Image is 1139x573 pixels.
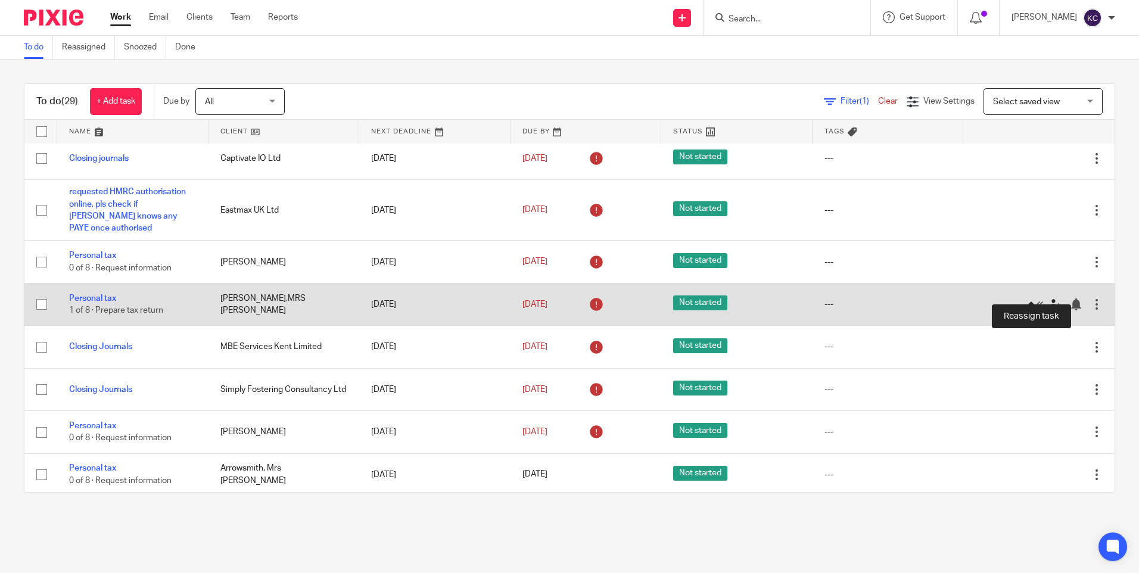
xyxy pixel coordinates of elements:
td: [DATE] [359,453,511,496]
span: Get Support [900,13,945,21]
td: [PERSON_NAME] [208,241,360,283]
a: Closing Journals [69,342,132,351]
span: 0 of 8 · Request information [69,477,172,485]
a: + Add task [90,88,142,115]
span: [DATE] [522,257,547,266]
td: MBE Services Kent Limited [208,326,360,368]
td: [DATE] [359,368,511,410]
div: --- [824,426,952,438]
span: [DATE] [522,300,547,309]
span: Not started [673,338,727,353]
span: [DATE] [522,206,547,214]
td: [PERSON_NAME] [208,411,360,453]
div: --- [824,469,952,481]
a: Snoozed [124,36,166,59]
span: Not started [673,466,727,481]
a: Reassigned [62,36,115,59]
span: (1) [860,97,869,105]
div: --- [824,298,952,310]
a: Reports [268,11,298,23]
td: [DATE] [359,411,511,453]
span: 0 of 8 · Request information [69,434,172,442]
p: [PERSON_NAME] [1012,11,1077,23]
span: Filter [841,97,878,105]
td: Eastmax UK Ltd [208,180,360,241]
a: Email [149,11,169,23]
a: Personal tax [69,464,116,472]
span: Not started [673,381,727,396]
img: Pixie [24,10,83,26]
td: Captivate IO Ltd [208,137,360,179]
div: --- [824,152,952,164]
td: [DATE] [359,180,511,241]
span: View Settings [923,97,975,105]
a: Mark as done [1031,298,1049,310]
a: Team [231,11,250,23]
a: Closing journals [69,154,129,163]
span: [DATE] [522,154,547,163]
span: Not started [673,295,727,310]
a: Personal tax [69,422,116,430]
a: Clients [186,11,213,23]
input: Search [727,14,835,25]
span: Tags [824,128,845,135]
td: Arrowsmith, Mrs [PERSON_NAME] [208,453,360,496]
div: --- [824,341,952,353]
td: Simply Fostering Consultancy Ltd [208,368,360,410]
a: requested HMRC authorisation online, pls check if [PERSON_NAME] knows any PAYE once authorised [69,188,186,232]
td: [DATE] [359,137,511,179]
h1: To do [36,95,78,108]
td: [DATE] [359,241,511,283]
a: Work [110,11,131,23]
a: Closing Journals [69,385,132,394]
span: [DATE] [522,385,547,394]
span: Not started [673,201,727,216]
a: Personal tax [69,251,116,260]
a: Clear [878,97,898,105]
p: Due by [163,95,189,107]
span: (29) [61,96,78,106]
span: Not started [673,150,727,164]
div: --- [824,256,952,268]
td: [DATE] [359,283,511,325]
div: --- [824,384,952,396]
span: Not started [673,253,727,268]
img: svg%3E [1083,8,1102,27]
td: [DATE] [359,326,511,368]
a: Done [175,36,204,59]
a: Personal tax [69,294,116,303]
div: --- [824,204,952,216]
span: Select saved view [993,98,1060,106]
span: [DATE] [522,471,547,479]
span: [DATE] [522,428,547,436]
span: [DATE] [522,342,547,351]
span: 1 of 8 · Prepare tax return [69,306,163,314]
span: 0 of 8 · Request information [69,264,172,272]
td: [PERSON_NAME],MRS [PERSON_NAME] [208,283,360,325]
span: All [205,98,214,106]
span: Not started [673,423,727,438]
a: To do [24,36,53,59]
